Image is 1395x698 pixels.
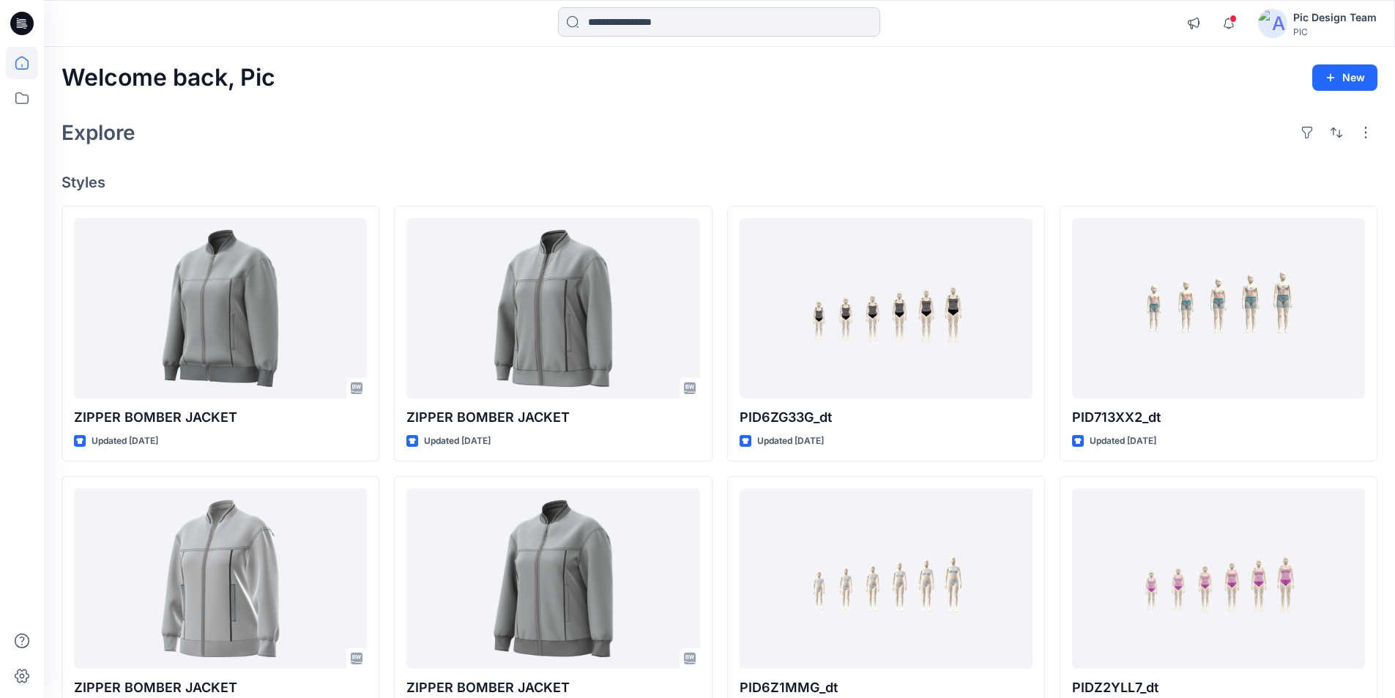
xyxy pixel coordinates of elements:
[1072,677,1365,698] p: PIDZ2YLL7_dt
[1072,407,1365,428] p: PID713XX2_dt
[424,434,491,449] p: Updated [DATE]
[740,489,1033,669] a: PID6Z1MMG_dt
[740,218,1033,399] a: PID6ZG33G_dt
[74,407,367,428] p: ZIPPER BOMBER JACKET
[406,218,699,399] a: ZIPPER BOMBER JACKET
[74,677,367,698] p: ZIPPER BOMBER JACKET
[1293,9,1377,26] div: Pic Design Team
[92,434,158,449] p: Updated [DATE]
[406,677,699,698] p: ZIPPER BOMBER JACKET
[1072,489,1365,669] a: PIDZ2YLL7_dt
[62,174,1377,191] h4: Styles
[62,121,135,144] h2: Explore
[406,489,699,669] a: ZIPPER BOMBER JACKET
[1258,9,1287,38] img: avatar
[740,407,1033,428] p: PID6ZG33G_dt
[1293,26,1377,37] div: PIC
[62,64,275,92] h2: Welcome back, Pic
[406,407,699,428] p: ZIPPER BOMBER JACKET
[757,434,824,449] p: Updated [DATE]
[740,677,1033,698] p: PID6Z1MMG_dt
[74,218,367,399] a: ZIPPER BOMBER JACKET
[74,489,367,669] a: ZIPPER BOMBER JACKET
[1090,434,1156,449] p: Updated [DATE]
[1072,218,1365,399] a: PID713XX2_dt
[1312,64,1377,91] button: New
